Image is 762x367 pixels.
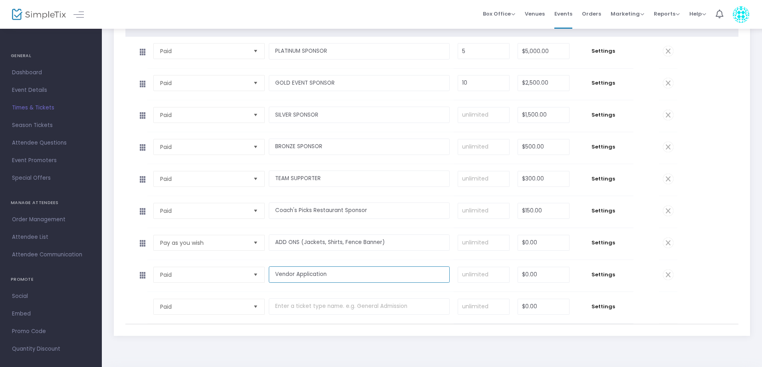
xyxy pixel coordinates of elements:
[458,107,509,123] input: unlimited
[12,67,90,78] span: Dashboard
[250,267,261,282] button: Select
[458,235,509,250] input: unlimited
[250,235,261,250] button: Select
[582,4,601,24] span: Orders
[12,250,90,260] span: Attendee Communication
[483,10,515,18] span: Box Office
[525,4,545,24] span: Venues
[269,75,450,91] input: Enter a ticket type name. e.g. General Admission
[611,10,644,18] span: Marketing
[12,173,90,183] span: Special Offers
[577,79,629,87] span: Settings
[250,299,261,314] button: Select
[160,143,247,151] span: Paid
[518,299,569,314] input: Price
[458,139,509,155] input: unlimited
[577,143,629,151] span: Settings
[12,85,90,95] span: Event Details
[269,139,450,155] input: Enter a ticket type name. e.g. General Admission
[518,139,569,155] input: Price
[458,299,509,314] input: unlimited
[689,10,706,18] span: Help
[250,171,261,186] button: Select
[518,235,569,250] input: Price
[458,203,509,218] input: unlimited
[160,239,247,247] span: Pay as you wish
[577,111,629,119] span: Settings
[518,75,569,91] input: Price
[654,10,680,18] span: Reports
[12,214,90,225] span: Order Management
[577,47,629,55] span: Settings
[250,107,261,123] button: Select
[269,298,450,315] input: Enter a ticket type name. e.g. General Admission
[269,266,450,283] input: Enter a ticket type name. e.g. General Admission
[518,203,569,218] input: Price
[577,271,629,279] span: Settings
[11,195,91,211] h4: MANAGE ATTENDEES
[12,120,90,131] span: Season Tickets
[269,107,450,123] input: Enter a ticket type name. e.g. General Admission
[160,271,247,279] span: Paid
[160,207,247,215] span: Paid
[250,203,261,218] button: Select
[250,139,261,155] button: Select
[11,272,91,288] h4: PROMOTE
[12,344,90,354] span: Quantity Discount
[12,138,90,148] span: Attendee Questions
[269,171,450,187] input: Enter a ticket type name. e.g. General Admission
[160,111,247,119] span: Paid
[250,44,261,59] button: Select
[518,171,569,186] input: Price
[12,155,90,166] span: Event Promoters
[458,267,509,282] input: unlimited
[269,234,450,251] input: Enter a ticket type name. e.g. General Admission
[518,44,569,59] input: Price
[458,171,509,186] input: unlimited
[12,291,90,302] span: Social
[577,239,629,247] span: Settings
[160,47,247,55] span: Paid
[12,103,90,113] span: Times & Tickets
[577,207,629,215] span: Settings
[11,48,91,64] h4: GENERAL
[577,175,629,183] span: Settings
[554,4,572,24] span: Events
[12,309,90,319] span: Embed
[160,303,247,311] span: Paid
[518,267,569,282] input: Price
[12,326,90,337] span: Promo Code
[269,202,450,219] input: Enter a ticket type name. e.g. General Admission
[250,75,261,91] button: Select
[12,232,90,242] span: Attendee List
[160,175,247,183] span: Paid
[577,303,629,311] span: Settings
[269,43,450,60] input: Enter a ticket type name. e.g. General Admission
[518,107,569,123] input: Price
[160,79,247,87] span: Paid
